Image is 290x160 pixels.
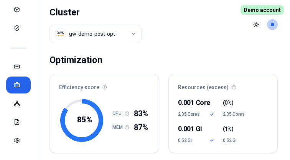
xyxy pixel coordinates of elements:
[223,125,233,133] span: ( )
[49,25,142,43] button: Select a value
[134,108,148,119] span: 83%
[224,99,231,107] span: 0%
[49,6,142,18] h1: Cluster
[112,110,125,117] h1: CPU
[178,137,201,143] span: 0.52 Gi
[49,52,102,68] div: Optimization
[223,111,246,117] span: 2.35 Cores
[178,97,201,108] div: 0.001 Core
[178,123,201,134] div: 0.001 Gi
[169,74,278,96] div: Resources (excess)
[223,99,233,107] span: ( )
[69,30,115,38] div: gw-demo-post-opt
[112,124,125,130] h1: MEM
[50,74,159,96] div: Efficiency score
[241,5,284,15] span: Demo account
[224,125,231,133] span: 1%
[77,115,92,124] tspan: 85 %
[223,137,246,143] span: 0.52 Gi
[178,111,201,117] span: 2.35 Cores
[134,122,148,133] span: 87%
[56,30,64,38] img: aws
